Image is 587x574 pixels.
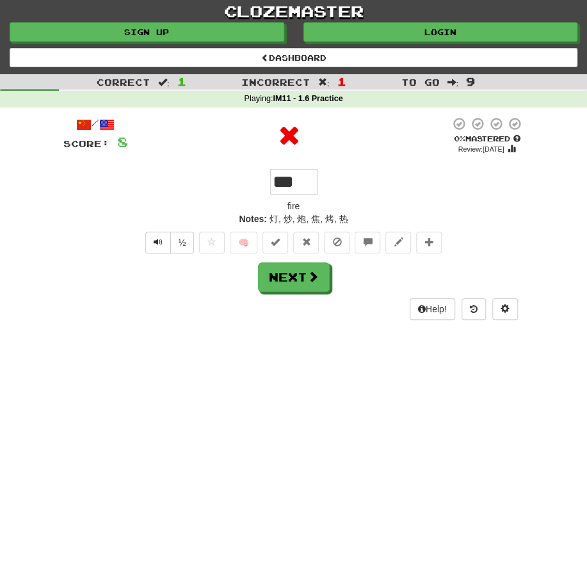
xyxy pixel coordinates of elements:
span: : [447,77,458,86]
button: Discuss sentence (alt+u) [355,232,380,253]
a: Dashboard [10,48,577,67]
button: Ignore sentence (alt+i) [324,232,350,253]
span: Correct [97,77,150,88]
span: 8 [117,134,128,150]
button: Add to collection (alt+a) [416,232,442,253]
span: Incorrect [241,77,310,88]
div: Text-to-speech controls [143,232,195,253]
span: 1 [337,75,346,88]
a: Sign up [10,22,284,42]
strong: Notes: [239,214,267,224]
div: / [63,116,128,132]
span: 9 [466,75,475,88]
small: Review: [DATE] [458,145,504,153]
div: Mastered [450,134,524,144]
button: 🧠 [230,232,257,253]
button: Favorite sentence (alt+f) [199,232,225,253]
span: : [158,77,170,86]
button: Round history (alt+y) [462,298,486,320]
button: Help! [410,298,455,320]
span: : [318,77,330,86]
button: Next [258,262,330,292]
div: 灯, 炒, 炮, 焦, 烤, 热 [63,212,524,225]
a: Login [303,22,578,42]
span: 1 [177,75,186,88]
div: fire [63,200,524,212]
span: 0 % [454,134,465,143]
button: ½ [170,232,195,253]
strong: IM11 - 1.6 Practice [273,94,342,103]
button: Set this sentence to 100% Mastered (alt+m) [262,232,288,253]
span: To go [401,77,439,88]
button: Play sentence audio (ctl+space) [145,232,171,253]
button: Edit sentence (alt+d) [385,232,411,253]
button: Reset to 0% Mastered (alt+r) [293,232,319,253]
span: Score: [63,138,109,149]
